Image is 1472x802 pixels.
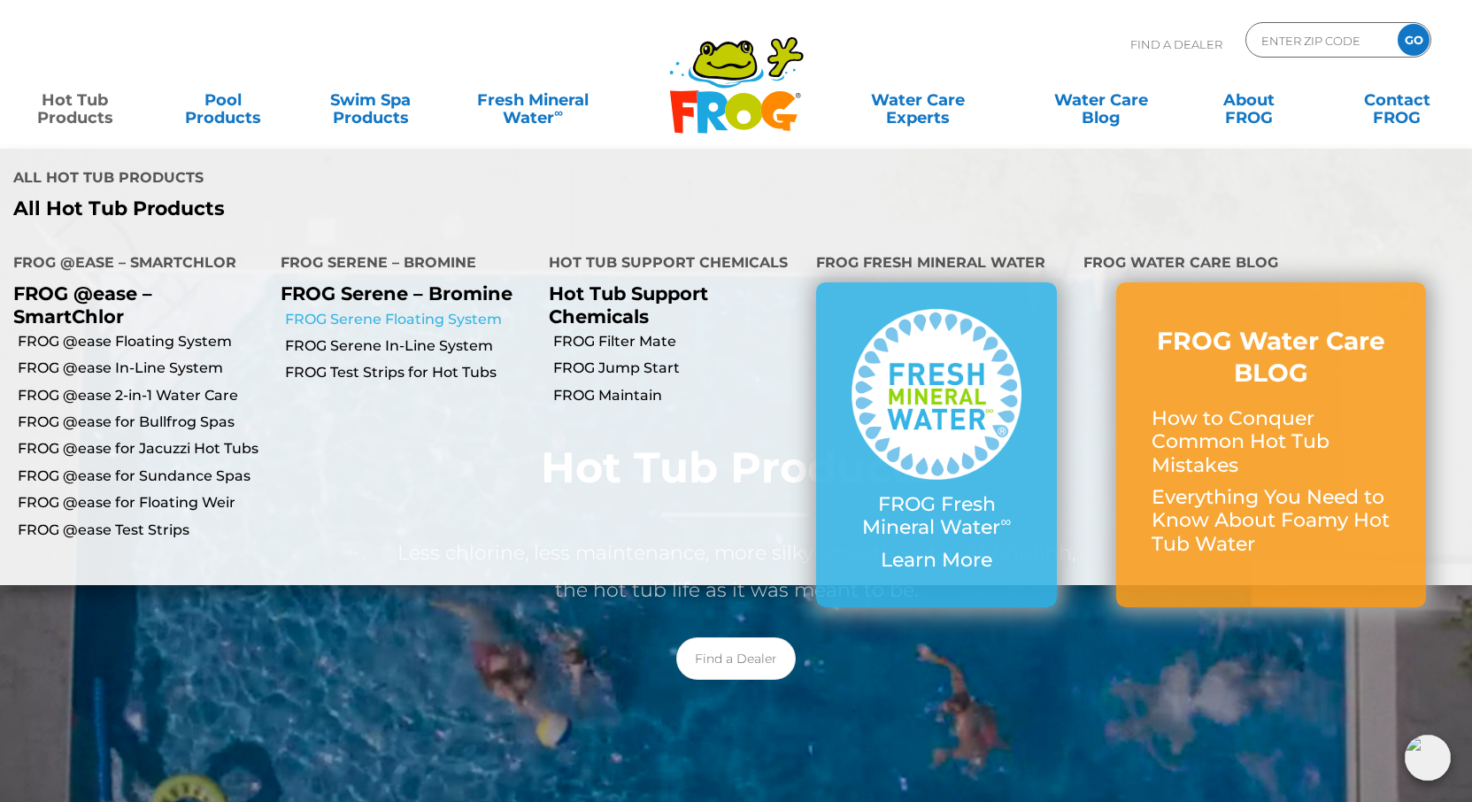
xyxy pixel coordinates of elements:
h4: All Hot Tub Products [13,162,723,197]
a: AboutFROG [1191,82,1306,118]
a: Swim SpaProducts [313,82,428,118]
a: FROG @ease In-Line System [18,359,267,378]
a: FROG @ease 2-in-1 Water Care [18,386,267,405]
a: FROG Jump Start [553,359,803,378]
a: FROG @ease Test Strips [18,521,267,540]
a: FROG @ease Floating System [18,332,267,351]
img: openIcon [1405,735,1451,781]
p: How to Conquer Common Hot Tub Mistakes [1152,407,1391,477]
a: Find a Dealer [676,637,796,680]
a: PoolProducts [166,82,281,118]
h4: FROG @ease – SmartChlor [13,247,254,282]
input: GO [1398,24,1430,56]
a: FROG @ease for Sundance Spas [18,467,267,486]
p: FROG @ease – SmartChlor [13,282,254,327]
p: Learn More [852,549,1021,572]
a: FROG Fresh Mineral Water∞ Learn More [852,309,1021,581]
h4: FROG Serene – Bromine [281,247,521,282]
h4: Hot Tub Support Chemicals [549,247,790,282]
p: FROG Serene – Bromine [281,282,521,305]
h3: FROG Water Care BLOG [1152,325,1391,389]
p: FROG Fresh Mineral Water [852,493,1021,540]
sup: ∞ [554,105,563,120]
a: FROG @ease for Bullfrog Spas [18,413,267,432]
a: Water CareBlog [1044,82,1159,118]
a: Fresh MineralWater∞ [461,82,605,118]
a: FROG Serene Floating System [285,310,535,329]
a: FROG Test Strips for Hot Tubs [285,363,535,382]
a: FROG Filter Mate [553,332,803,351]
a: FROG @ease for Jacuzzi Hot Tubs [18,439,267,459]
input: Zip Code Form [1260,27,1379,53]
a: ContactFROG [1339,82,1454,118]
h4: FROG Fresh Mineral Water [816,247,1057,282]
sup: ∞ [1000,513,1011,530]
p: Everything You Need to Know About Foamy Hot Tub Water [1152,486,1391,556]
a: All Hot Tub Products [13,197,723,220]
h4: FROG Water Care Blog [1083,247,1459,282]
p: Find A Dealer [1130,22,1222,66]
p: Hot Tub Support Chemicals [549,282,790,327]
a: FROG @ease for Floating Weir [18,493,267,513]
a: FROG Serene In-Line System [285,336,535,356]
a: Water CareExperts [824,82,1011,118]
a: FROG Water Care BLOG How to Conquer Common Hot Tub Mistakes Everything You Need to Know About Foa... [1152,325,1391,565]
a: Hot TubProducts [18,82,133,118]
a: FROG Maintain [553,386,803,405]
